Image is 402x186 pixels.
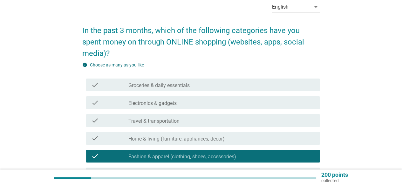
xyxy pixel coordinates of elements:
[321,178,348,183] p: collected
[128,82,190,89] label: Groceries & daily essentials
[90,62,144,67] label: Choose as many as you like
[91,134,99,142] i: check
[128,154,236,160] label: Fashion & apparel (clothing, shoes, accessories)
[128,136,225,142] label: Home & living (furniture, appliances, décor)
[128,100,177,107] label: Electronics & gadgets
[128,118,180,124] label: Travel & transportation
[82,18,320,59] h2: In the past 3 months, which of the following categories have you spent money on through ONLINE sh...
[91,99,99,107] i: check
[312,3,320,11] i: arrow_drop_down
[321,172,348,178] p: 200 points
[91,117,99,124] i: check
[272,4,289,10] div: English
[82,62,87,67] i: info
[91,81,99,89] i: check
[91,152,99,160] i: check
